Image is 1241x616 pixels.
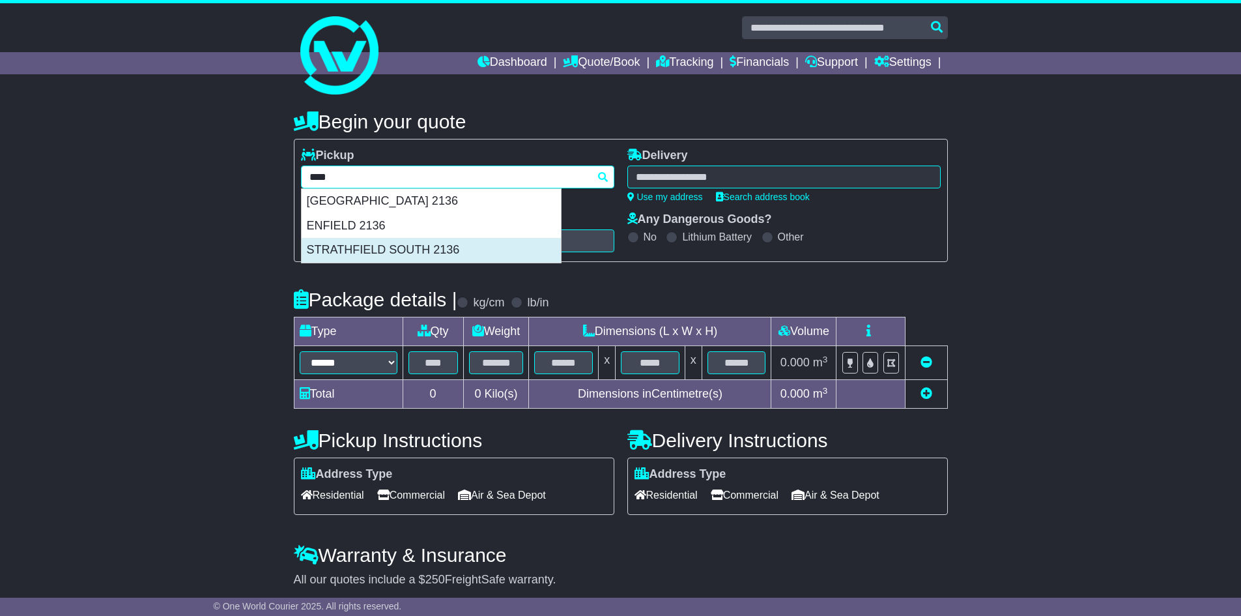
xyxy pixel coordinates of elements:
[813,387,828,400] span: m
[294,430,614,451] h4: Pickup Instructions
[711,485,778,505] span: Commercial
[778,231,804,243] label: Other
[920,356,932,369] a: Remove this item
[301,485,364,505] span: Residential
[294,573,948,587] div: All our quotes include a $ FreightSafe warranty.
[599,346,616,380] td: x
[685,346,702,380] td: x
[563,52,640,74] a: Quote/Book
[425,573,445,586] span: 250
[780,356,810,369] span: 0.000
[627,430,948,451] h4: Delivery Instructions
[730,52,789,74] a: Financials
[635,485,698,505] span: Residential
[294,289,457,310] h4: Package details |
[527,296,549,310] label: lb/in
[874,52,932,74] a: Settings
[644,231,657,243] label: No
[403,317,463,346] td: Qty
[529,317,771,346] td: Dimensions (L x W x H)
[214,601,402,611] span: © One World Courier 2025. All rights reserved.
[529,380,771,409] td: Dimensions in Centimetre(s)
[302,214,561,239] div: ENFIELD 2136
[463,317,529,346] td: Weight
[682,231,752,243] label: Lithium Battery
[771,317,836,346] td: Volume
[377,485,445,505] span: Commercial
[458,485,546,505] span: Air & Sea Depot
[473,296,504,310] label: kg/cm
[656,52,713,74] a: Tracking
[627,213,772,227] label: Any Dangerous Goods?
[403,380,463,409] td: 0
[474,387,481,400] span: 0
[627,149,688,163] label: Delivery
[294,380,403,409] td: Total
[302,238,561,263] div: STRATHFIELD SOUTH 2136
[792,485,879,505] span: Air & Sea Depot
[478,52,547,74] a: Dashboard
[920,387,932,400] a: Add new item
[823,386,828,396] sup: 3
[301,467,393,482] label: Address Type
[301,149,354,163] label: Pickup
[302,189,561,214] div: [GEOGRAPHIC_DATA] 2136
[301,166,614,188] typeahead: Please provide city
[813,356,828,369] span: m
[294,111,948,132] h4: Begin your quote
[805,52,858,74] a: Support
[627,192,703,202] a: Use my address
[294,317,403,346] td: Type
[294,544,948,566] h4: Warranty & Insurance
[635,467,726,482] label: Address Type
[463,380,529,409] td: Kilo(s)
[780,387,810,400] span: 0.000
[716,192,810,202] a: Search address book
[823,355,828,364] sup: 3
